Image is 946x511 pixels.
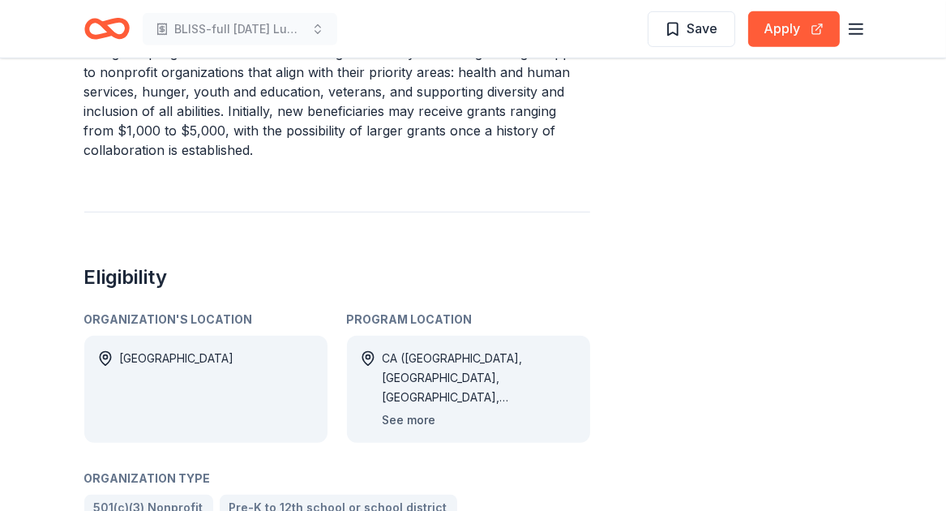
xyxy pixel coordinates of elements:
[143,13,337,45] button: BLISS-full [DATE] Luncheon
[347,310,590,329] div: Program Location
[383,410,436,430] button: See more
[84,310,327,329] div: Organization's Location
[687,18,718,39] span: Save
[175,19,305,39] span: BLISS-full [DATE] Luncheon
[84,469,590,488] div: Organization Type
[84,43,590,160] p: The grant program focuses on enhancing community well-being through support to nonprofit organiza...
[84,264,590,290] h2: Eligibility
[120,349,234,430] div: [GEOGRAPHIC_DATA]
[748,11,840,47] button: Apply
[383,349,577,407] div: CA ([GEOGRAPHIC_DATA], [GEOGRAPHIC_DATA], [GEOGRAPHIC_DATA], [GEOGRAPHIC_DATA], [GEOGRAPHIC_DATA]...
[84,10,130,48] a: Home
[648,11,735,47] button: Save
